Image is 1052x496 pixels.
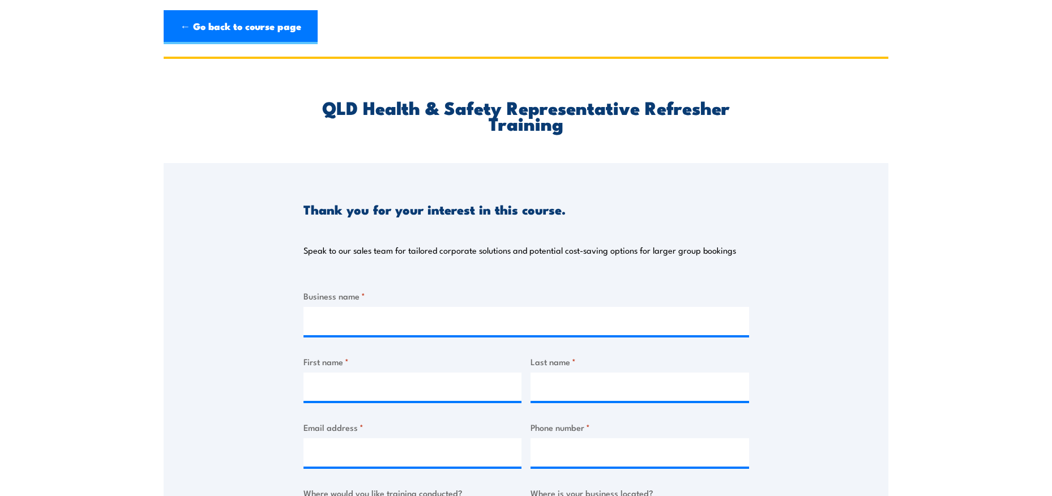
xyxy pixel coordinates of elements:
a: ← Go back to course page [164,10,318,44]
label: Email address [303,421,522,434]
p: Speak to our sales team for tailored corporate solutions and potential cost-saving options for la... [303,245,736,256]
label: First name [303,355,522,368]
h3: Thank you for your interest in this course. [303,203,566,216]
h2: QLD Health & Safety Representative Refresher Training [303,99,749,131]
label: Last name [531,355,749,368]
label: Phone number [531,421,749,434]
label: Business name [303,289,749,302]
